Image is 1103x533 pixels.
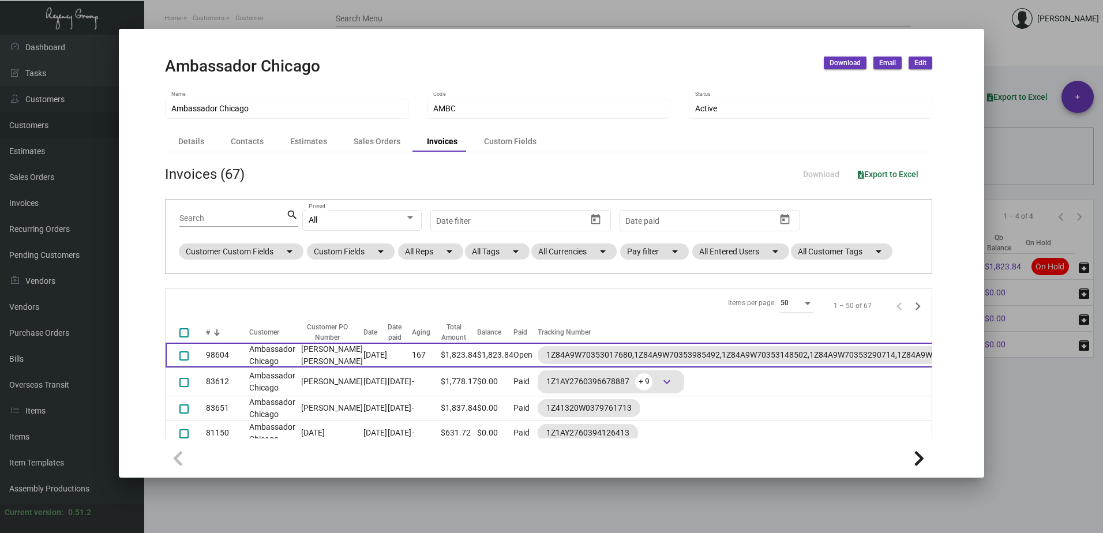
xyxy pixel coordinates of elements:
[283,245,297,258] mat-icon: arrow_drop_down
[477,396,513,421] td: $0.00
[909,57,932,69] button: Edit
[513,327,527,337] div: Paid
[858,170,918,179] span: Export to Excel
[388,396,412,421] td: [DATE]
[412,396,441,421] td: -
[206,327,210,337] div: #
[477,421,513,445] td: $0.00
[781,299,789,307] span: 50
[513,421,538,445] td: Paid
[301,322,353,343] div: Customer PO Number
[309,215,317,224] span: All
[206,343,249,367] td: 98604
[671,216,744,226] input: End date
[295,396,363,421] td: [PERSON_NAME]
[538,327,591,337] div: Tracking Number
[830,58,861,68] span: Download
[295,367,363,396] td: [PERSON_NAME]
[477,343,513,367] td: $1,823.84
[441,343,477,367] td: $1,823.84
[388,367,412,396] td: [DATE]
[509,245,523,258] mat-icon: arrow_drop_down
[412,327,441,337] div: Aging
[295,421,363,445] td: [DATE]
[546,402,632,414] div: 1Z41320W0379761713
[427,136,457,148] div: Invoices
[286,208,298,222] mat-icon: search
[768,245,782,258] mat-icon: arrow_drop_down
[586,210,605,228] button: Open calendar
[442,245,456,258] mat-icon: arrow_drop_down
[477,327,501,337] div: Balance
[249,367,295,396] td: Ambassador Chicago
[412,327,430,337] div: Aging
[354,136,400,148] div: Sales Orders
[249,396,295,421] td: Ambassador Chicago
[165,164,245,185] div: Invoices (67)
[775,210,794,228] button: Open calendar
[849,164,928,185] button: Export to Excel
[914,58,926,68] span: Edit
[873,57,902,69] button: Email
[465,243,530,260] mat-chip: All Tags
[363,327,388,337] div: Date
[441,322,467,343] div: Total Amount
[374,245,388,258] mat-icon: arrow_drop_down
[692,243,789,260] mat-chip: All Entered Users
[695,104,717,113] span: Active
[363,343,388,367] td: [DATE]
[388,322,402,343] div: Date paid
[513,327,538,337] div: Paid
[178,136,204,148] div: Details
[546,373,676,391] div: 1Z1AY2760396678887
[546,427,629,439] div: 1Z1AY2760394126413
[206,327,249,337] div: #
[206,396,249,421] td: 83651
[620,243,689,260] mat-chip: Pay filter
[909,296,927,315] button: Next page
[388,421,412,445] td: [DATE]
[890,296,909,315] button: Previous page
[249,343,295,367] td: Ambassador Chicago
[441,367,477,396] td: $1,778.17
[363,421,388,445] td: [DATE]
[363,327,377,337] div: Date
[794,164,849,185] button: Download
[625,216,661,226] input: Start date
[531,243,617,260] mat-chip: All Currencies
[824,57,866,69] button: Download
[412,367,441,396] td: -
[363,367,388,396] td: [DATE]
[412,421,441,445] td: -
[635,373,652,391] span: + 9
[301,322,363,343] div: Customer PO Number
[668,245,682,258] mat-icon: arrow_drop_down
[436,216,472,226] input: Start date
[206,367,249,396] td: 83612
[803,170,839,179] span: Download
[781,299,813,307] mat-select: Items per page:
[412,343,441,367] td: 167
[179,243,303,260] mat-chip: Customer Custom Fields
[834,301,872,311] div: 1 – 50 of 67
[206,421,249,445] td: 81150
[398,243,463,260] mat-chip: All Reps
[872,245,886,258] mat-icon: arrow_drop_down
[484,136,537,148] div: Custom Fields
[728,298,776,308] div: Items per page:
[513,343,538,367] td: Open
[879,58,896,68] span: Email
[660,375,674,389] span: keyboard_arrow_down
[295,343,363,367] td: [PERSON_NAME] [PERSON_NAME]
[249,421,295,445] td: Ambassador Chicago
[791,243,892,260] mat-chip: All Customer Tags
[513,396,538,421] td: Paid
[441,421,477,445] td: $631.72
[441,322,477,343] div: Total Amount
[249,327,295,337] div: Customer
[482,216,554,226] input: End date
[290,136,327,148] div: Estimates
[307,243,395,260] mat-chip: Custom Fields
[165,57,320,76] h2: Ambassador Chicago
[388,322,412,343] div: Date paid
